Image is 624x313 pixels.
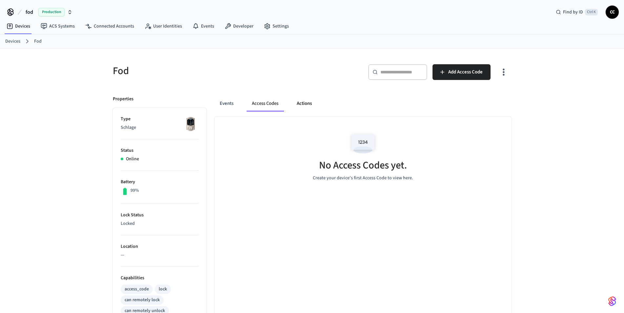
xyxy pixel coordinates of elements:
[551,6,603,18] div: Find by IDCtrl K
[214,96,239,111] button: Events
[35,20,80,32] a: ACS Systems
[113,96,133,103] p: Properties
[121,116,199,123] p: Type
[125,297,160,303] div: can remotely lock
[121,212,199,219] p: Lock Status
[121,252,199,259] p: —
[38,8,65,16] span: Production
[606,6,619,19] button: CC
[259,20,294,32] a: Settings
[247,96,284,111] button: Access Codes
[585,9,598,15] span: Ctrl K
[121,220,199,227] p: Locked
[159,286,167,293] div: lock
[125,286,149,293] div: access_code
[348,130,378,158] img: Access Codes Empty State
[182,116,199,132] img: Schlage Sense Smart Deadbolt with Camelot Trim, Front
[313,175,413,182] p: Create your device's first Access Code to view here.
[187,20,219,32] a: Events
[26,8,33,16] span: fod
[292,96,317,111] button: Actions
[126,156,139,163] p: Online
[121,124,199,131] p: Schlage
[5,38,20,45] a: Devices
[219,20,259,32] a: Developer
[121,179,199,186] p: Battery
[433,64,491,80] button: Add Access Code
[448,68,483,76] span: Add Access Code
[121,243,199,250] p: Location
[139,20,187,32] a: User Identities
[121,275,199,282] p: Capabilities
[1,20,35,32] a: Devices
[34,38,42,45] a: Fod
[608,296,616,306] img: SeamLogoGradient.69752ec5.svg
[606,6,618,18] span: CC
[113,64,308,78] h5: Fod
[131,187,139,194] p: 99%
[80,20,139,32] a: Connected Accounts
[319,159,407,172] h5: No Access Codes yet.
[563,9,583,15] span: Find by ID
[214,96,512,111] div: ant example
[121,147,199,154] p: Status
